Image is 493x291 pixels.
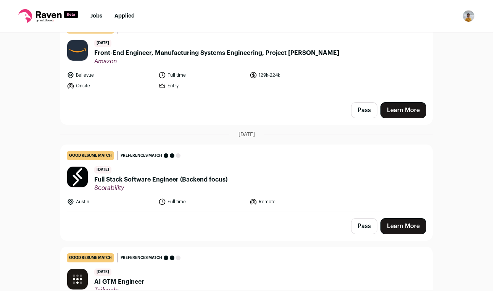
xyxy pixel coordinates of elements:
[67,198,154,206] li: Austin
[67,167,88,187] img: a60a4abe0469e92a20b8dfa1c4388c5225bd00499f02b61ea36690a3a17fcbcf.jpg
[90,13,102,19] a: Jobs
[67,269,88,289] img: 1b38b7df76d57435d400bfa6019e7f6df232de2791a38ffeabae3b0ff0f703ed.jpg
[67,151,114,160] div: good resume match
[121,254,162,262] span: Preferences match
[158,198,245,206] li: Full time
[67,82,154,90] li: Onsite
[61,145,432,212] a: good resume match Preferences match [DATE] Full Stack Software Engineer (Backend focus) Scorabili...
[238,131,255,138] span: [DATE]
[462,10,475,22] button: Open dropdown
[61,18,432,96] a: good resume match Preferences match [DATE] Front-End Engineer, Manufacturing Systems Engineering,...
[114,13,135,19] a: Applied
[380,218,426,234] a: Learn More
[250,71,337,79] li: 129k-224k
[351,102,377,118] button: Pass
[462,10,475,22] img: 9174622-medium_jpg
[67,71,154,79] li: Bellevue
[94,277,144,286] span: AI GTM Engineer
[351,218,377,234] button: Pass
[380,102,426,118] a: Learn More
[158,82,245,90] li: Entry
[158,71,245,79] li: Full time
[94,40,111,47] span: [DATE]
[250,198,337,206] li: Remote
[121,152,162,159] span: Preferences match
[67,253,114,262] div: good resume match
[94,268,111,276] span: [DATE]
[94,175,227,184] span: Full Stack Software Engineer (Backend focus)
[94,48,339,58] span: Front-End Engineer, Manufacturing Systems Engineering, Project [PERSON_NAME]
[67,40,88,61] img: e36df5e125c6fb2c61edd5a0d3955424ed50ce57e60c515fc8d516ef803e31c7.jpg
[94,166,111,174] span: [DATE]
[94,58,339,65] span: Amazon
[94,184,227,192] span: Scorability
